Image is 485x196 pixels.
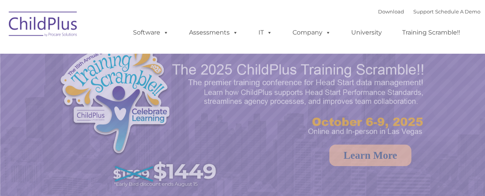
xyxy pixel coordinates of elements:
a: Training Scramble!! [395,25,468,40]
a: Learn More [329,145,411,166]
a: Software [125,25,176,40]
font: | [378,8,480,15]
a: Company [285,25,339,40]
a: Download [378,8,404,15]
a: Support [413,8,434,15]
a: Assessments [181,25,246,40]
img: ChildPlus by Procare Solutions [5,6,82,44]
a: Schedule A Demo [435,8,480,15]
a: University [344,25,390,40]
a: IT [251,25,280,40]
